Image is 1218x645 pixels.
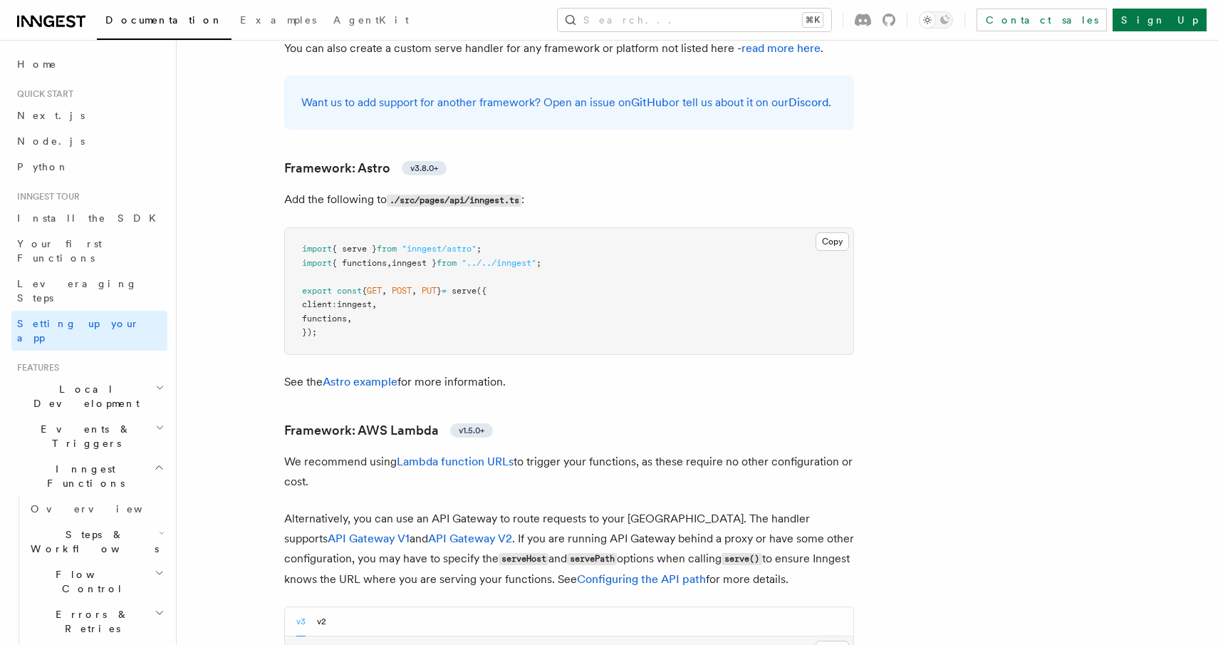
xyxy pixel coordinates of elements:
[25,496,167,522] a: Overview
[452,286,477,296] span: serve
[397,455,514,468] a: Lambda function URLs
[367,286,382,296] span: GET
[25,607,155,636] span: Errors & Retries
[402,244,477,254] span: "inngest/astro"
[477,244,482,254] span: ;
[302,314,347,324] span: functions
[337,286,362,296] span: const
[284,190,854,210] p: Add the following to :
[536,258,541,268] span: ;
[392,286,412,296] span: POST
[477,286,486,296] span: ({
[11,271,167,311] a: Leveraging Steps
[25,602,167,641] button: Errors & Retries
[558,9,831,31] button: Search...⌘K
[437,258,457,268] span: from
[11,103,167,128] a: Next.js
[317,607,326,636] button: v2
[332,244,377,254] span: { serve }
[428,532,512,545] a: API Gateway V2
[17,212,165,224] span: Install the SDK
[17,238,102,264] span: Your first Functions
[97,4,231,40] a: Documentation
[17,110,85,121] span: Next.js
[25,567,155,596] span: Flow Control
[11,456,167,496] button: Inngest Functions
[816,232,849,251] button: Copy
[722,553,761,565] code: serve()
[412,286,417,296] span: ,
[302,299,332,309] span: client
[17,135,85,147] span: Node.js
[377,244,397,254] span: from
[437,286,442,296] span: }
[17,278,137,304] span: Leveraging Steps
[382,286,387,296] span: ,
[977,9,1107,31] a: Contact sales
[788,96,828,109] a: Discord
[919,11,953,29] button: Toggle dark mode
[240,14,316,26] span: Examples
[11,462,154,490] span: Inngest Functions
[803,13,823,27] kbd: ⌘K
[302,258,332,268] span: import
[347,314,352,324] span: ,
[410,162,438,174] span: v3.8.0+
[301,93,837,113] p: Want us to add support for another framework? Open an issue on or tell us about it on our .
[422,286,437,296] span: PUT
[459,425,484,436] span: v1.5.0+
[11,154,167,180] a: Python
[284,372,854,392] p: See the for more information.
[31,503,177,515] span: Overview
[17,161,69,172] span: Python
[25,522,167,562] button: Steps & Workflows
[17,57,57,71] span: Home
[11,128,167,154] a: Node.js
[284,509,854,589] p: Alternatively, you can use an API Gateway to route requests to your [GEOGRAPHIC_DATA]. The handle...
[11,205,167,231] a: Install the SDK
[442,286,447,296] span: =
[11,362,59,373] span: Features
[332,299,337,309] span: :
[325,4,417,38] a: AgentKit
[25,562,167,602] button: Flow Control
[462,258,536,268] span: "../../inngest"
[631,96,669,109] a: GitHub
[11,231,167,271] a: Your first Functions
[302,286,332,296] span: export
[11,191,80,202] span: Inngest tour
[333,14,409,26] span: AgentKit
[362,286,367,296] span: {
[11,382,155,411] span: Local Development
[372,299,377,309] span: ,
[25,527,159,556] span: Steps & Workflows
[302,244,332,254] span: import
[17,318,140,344] span: Setting up your app
[11,416,167,456] button: Events & Triggers
[323,375,397,388] a: Astro example
[499,553,548,565] code: serveHost
[387,195,521,207] code: ./src/pages/api/inngest.ts
[1113,9,1207,31] a: Sign Up
[284,158,447,178] a: Framework: Astrov3.8.0+
[11,422,155,450] span: Events & Triggers
[387,258,392,268] span: ,
[296,607,306,636] button: v3
[105,14,223,26] span: Documentation
[567,553,617,565] code: servePath
[11,311,167,351] a: Setting up your app
[11,376,167,416] button: Local Development
[284,38,854,58] p: You can also create a custom serve handler for any framework or platform not listed here - .
[328,532,410,545] a: API Gateway V1
[11,88,73,100] span: Quick start
[741,41,821,55] a: read more here
[284,452,854,492] p: We recommend using to trigger your functions, as these require no other configuration or cost.
[302,327,317,337] span: });
[284,420,493,440] a: Framework: AWS Lambdav1.5.0+
[577,572,706,586] a: Configuring the API path
[11,51,167,77] a: Home
[231,4,325,38] a: Examples
[337,299,372,309] span: inngest
[392,258,437,268] span: inngest }
[332,258,387,268] span: { functions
